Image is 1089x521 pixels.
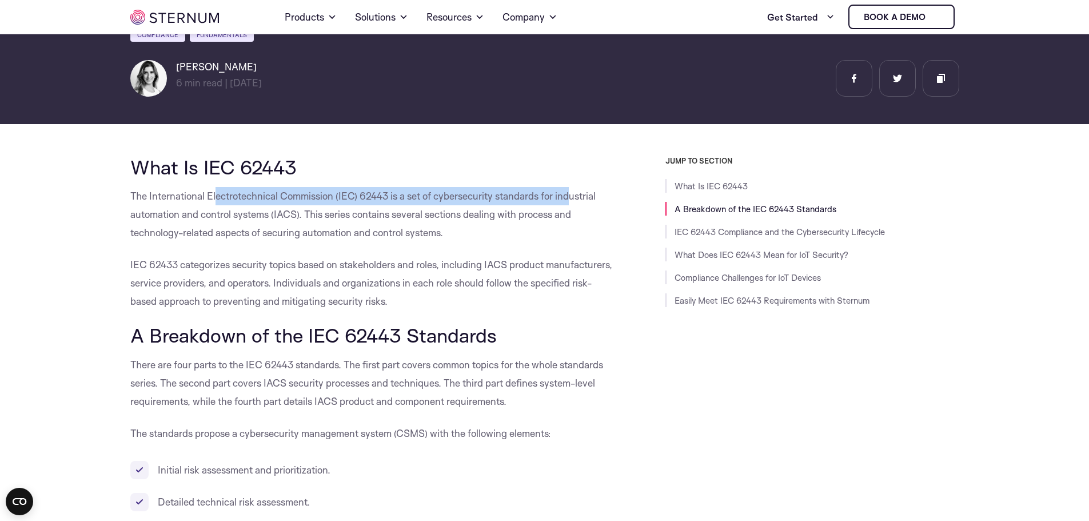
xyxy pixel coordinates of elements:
[176,77,228,89] span: min read |
[130,424,614,443] p: The standards propose a cybersecurity management system (CSMS) with the following elements:
[355,1,408,33] a: Solutions
[130,60,167,97] img: Shlomit Cymbalista
[675,204,836,214] a: A Breakdown of the IEC 62443 Standards
[130,256,614,311] p: IEC 62433 categorizes security topics based on stakeholders and roles, including IACS product man...
[848,5,955,29] a: Book a demo
[130,187,614,242] p: The International Electrotechnical Commission (IEC) 62443 is a set of cybersecurity standards for...
[130,356,614,411] p: There are four parts to the IEC 62443 standards. The first part covers common topics for the whol...
[285,1,337,33] a: Products
[230,77,262,89] span: [DATE]
[6,488,33,515] button: Open CMP widget
[176,77,182,89] span: 6
[675,295,869,306] a: Easily Meet IEC 62443 Requirements with Sternum
[675,249,848,260] a: What Does IEC 62443 Mean for IoT Security?
[130,324,614,346] h2: A Breakdown of the IEC 62443 Standards
[767,6,835,29] a: Get Started
[130,10,219,25] img: sternum iot
[130,28,185,42] a: Compliance
[176,60,262,74] h6: [PERSON_NAME]
[426,1,484,33] a: Resources
[130,156,614,178] h2: What Is IEC 62443
[190,28,254,42] a: Fundamentals
[675,272,821,283] a: Compliance Challenges for IoT Devices
[502,1,557,33] a: Company
[665,156,959,165] h3: JUMP TO SECTION
[930,13,939,22] img: sternum iot
[675,181,748,192] a: What Is IEC 62443
[675,226,885,237] a: IEC 62443 Compliance and the Cybersecurity Lifecycle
